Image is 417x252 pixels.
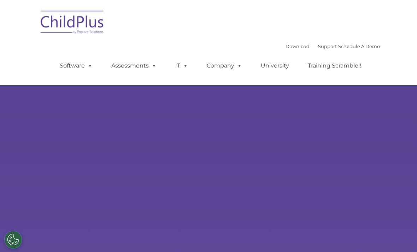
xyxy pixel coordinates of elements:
a: Training Scramble!! [301,59,368,73]
a: University [254,59,296,73]
a: Software [53,59,100,73]
a: Schedule A Demo [338,43,380,49]
a: Support [318,43,337,49]
font: | [286,43,380,49]
a: Assessments [104,59,164,73]
button: Cookies Settings [4,231,22,248]
a: Company [200,59,249,73]
a: IT [168,59,195,73]
img: ChildPlus by Procare Solutions [37,6,108,41]
a: Download [286,43,310,49]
